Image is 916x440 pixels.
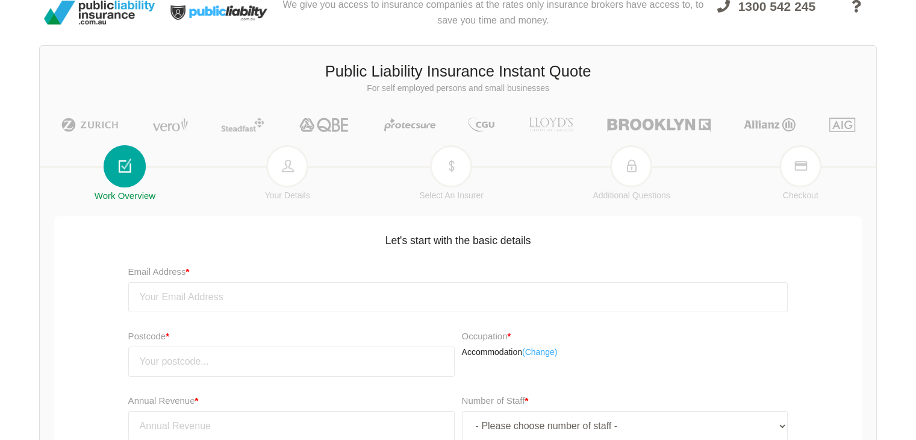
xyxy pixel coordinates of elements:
label: Number of Staff [462,394,529,408]
label: Annual Revenue [128,394,199,408]
img: LLOYD's | Public Liability Insurance [522,118,580,132]
p: For self employed persons and small businesses [49,83,867,95]
img: AIG | Public Liability Insurance [824,118,860,132]
img: Allianz | Public Liability Insurance [738,118,802,132]
a: (Change) [522,347,557,359]
img: Steadfast | Public Liability Insurance [216,118,269,132]
img: Brooklyn | Public Liability Insurance [602,118,715,132]
input: Your Email Address [128,282,788,312]
img: Vero | Public Liability Insurance [147,118,193,132]
img: Zurich | Public Liability Insurance [56,118,124,132]
input: Your postcode... [128,347,455,377]
p: Accommodation [462,347,788,359]
label: Postcode [128,329,455,344]
img: QBE | Public Liability Insurance [292,118,357,132]
img: Protecsure | Public Liability Insurance [379,118,440,132]
label: Email Address [128,265,190,279]
img: CGU | Public Liability Insurance [463,118,499,132]
h5: Let's start with the basic details [60,226,856,248]
h3: Public Liability Insurance Instant Quote [49,61,867,83]
label: Occupation [462,329,511,344]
